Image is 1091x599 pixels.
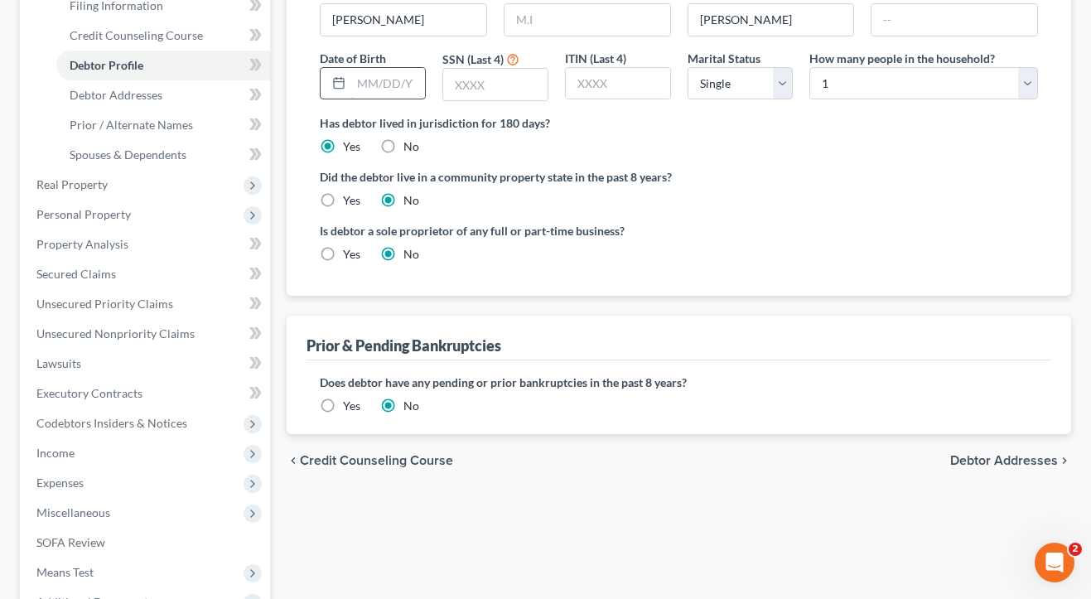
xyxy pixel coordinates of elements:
[320,374,1038,391] label: Does debtor have any pending or prior bankruptcies in the past 8 years?
[343,138,360,155] label: Yes
[443,69,548,100] input: XXXX
[442,51,504,68] label: SSN (Last 4)
[56,110,270,140] a: Prior / Alternate Names
[23,528,270,558] a: SOFA Review
[320,168,1038,186] label: Did the debtor live in a community property state in the past 8 years?
[287,454,300,467] i: chevron_left
[504,4,670,36] input: M.I
[70,28,203,42] span: Credit Counseling Course
[36,177,108,191] span: Real Property
[56,140,270,170] a: Spouses & Dependents
[403,192,419,209] label: No
[23,319,270,349] a: Unsecured Nonpriority Claims
[403,398,419,414] label: No
[36,386,142,400] span: Executory Contracts
[343,398,360,414] label: Yes
[1069,543,1082,556] span: 2
[23,229,270,259] a: Property Analysis
[351,68,425,99] input: MM/DD/YYYY
[871,4,1037,36] input: --
[950,454,1071,467] button: Debtor Addresses chevron_right
[320,50,386,67] label: Date of Birth
[321,4,486,36] input: --
[36,207,131,221] span: Personal Property
[320,114,1038,132] label: Has debtor lived in jurisdiction for 180 days?
[23,349,270,379] a: Lawsuits
[36,267,116,281] span: Secured Claims
[36,565,94,579] span: Means Test
[688,50,760,67] label: Marital Status
[343,192,360,209] label: Yes
[70,147,186,162] span: Spouses & Dependents
[809,50,995,67] label: How many people in the household?
[307,336,501,355] div: Prior & Pending Bankruptcies
[566,68,670,99] input: XXXX
[36,505,110,519] span: Miscellaneous
[36,476,84,490] span: Expenses
[403,138,419,155] label: No
[70,88,162,102] span: Debtor Addresses
[23,259,270,289] a: Secured Claims
[23,289,270,319] a: Unsecured Priority Claims
[565,50,626,67] label: ITIN (Last 4)
[70,58,143,72] span: Debtor Profile
[688,4,854,36] input: --
[320,222,670,239] label: Is debtor a sole proprietor of any full or part-time business?
[343,246,360,263] label: Yes
[36,356,81,370] span: Lawsuits
[56,51,270,80] a: Debtor Profile
[950,454,1058,467] span: Debtor Addresses
[56,21,270,51] a: Credit Counseling Course
[56,80,270,110] a: Debtor Addresses
[36,237,128,251] span: Property Analysis
[36,416,187,430] span: Codebtors Insiders & Notices
[287,454,453,467] button: chevron_left Credit Counseling Course
[300,454,453,467] span: Credit Counseling Course
[1058,454,1071,467] i: chevron_right
[36,326,195,341] span: Unsecured Nonpriority Claims
[70,118,193,132] span: Prior / Alternate Names
[23,379,270,408] a: Executory Contracts
[36,297,173,311] span: Unsecured Priority Claims
[1035,543,1074,582] iframe: Intercom live chat
[403,246,419,263] label: No
[36,535,105,549] span: SOFA Review
[36,446,75,460] span: Income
